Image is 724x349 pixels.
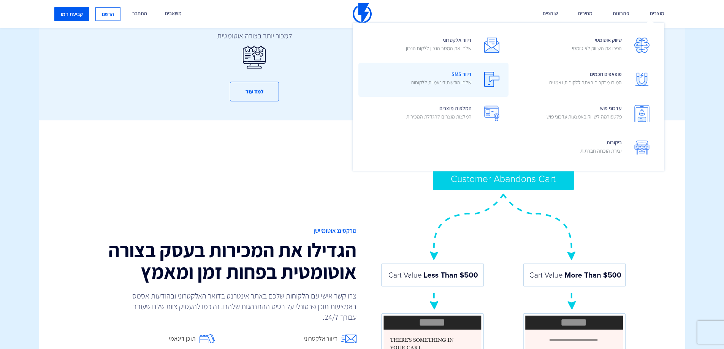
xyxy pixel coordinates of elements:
[411,79,472,86] p: שלחו הודעות דינאמיות ללקוחות
[358,28,509,63] a: דיוור אלקטרונישלחו את המסר הנכון ללקוח הנכון
[85,239,356,283] h2: הגדילו את המכירות בעסק בצורה אוטומטית בפחות זמן ומאמץ
[509,97,659,131] a: עדכוני פושפלטפורמה לשיווק באמצעות עדכוני פוש
[572,44,622,52] p: הפכו את השיווק לאוטומטי
[406,103,472,124] span: המלצות מוצרים
[230,82,279,101] button: למד עוד
[406,44,472,52] p: שלחו את המסר הנכון ללקוח הנכון
[572,34,622,56] span: שיווק אוטומטי
[406,34,472,56] span: דיוור אלקטרוני
[85,227,356,235] span: מרקטינג אוטומיישן
[411,68,472,90] span: דיוור SMS
[549,68,622,90] span: פופאפים חכמים
[128,291,356,322] p: צרו קשר אישי עם הלקוחות שלכם באתר אינטרנט בדואר האלקטרוני ובהודעות אסמס באמצעות תוכן פרסונלי על ב...
[509,131,659,165] a: ביקורותיצירת הוכחה חברתית
[509,63,659,97] a: פופאפים חכמיםהמירו מבקרים באתר ללקוחות נאמנים
[549,79,622,86] p: המירו מבקרים באתר ללקוחות נאמנים
[547,103,622,124] span: עדכוני פוש
[547,113,622,120] p: פלטפורמה לשיווק באמצעות עדכוני פוש
[169,335,196,343] span: תוכן דינאמי
[358,97,509,131] a: המלצות מוצריםהמלצות מוצרים להגדלת המכירות
[406,113,472,120] p: המלצות מוצרים להגדלת המכירות
[509,28,659,63] a: שיווק אוטומטיהפכו את השיווק לאוטומטי
[580,147,622,155] p: יצירת הוכחה חברתית
[54,7,89,21] a: קביעת דמו
[95,7,120,21] a: הרשם
[152,30,356,41] span: למכור יותר בצורה אוטומטית
[358,63,509,97] a: דיוור SMSשלחו הודעות דינאמיות ללקוחות
[580,137,622,158] span: ביקורות
[304,335,337,343] span: דיוור אלקטרוני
